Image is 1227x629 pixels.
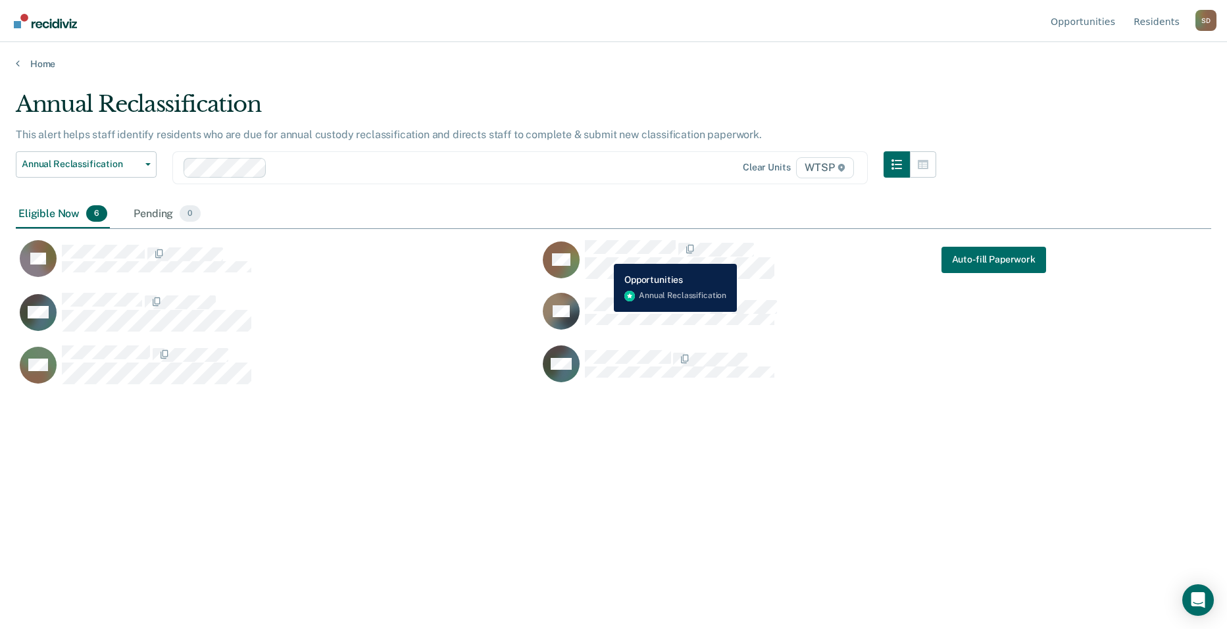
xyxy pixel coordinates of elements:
a: Navigate to form link [941,247,1046,273]
span: WTSP [796,157,854,178]
div: CaseloadOpportunityCell-00488391 [539,345,1062,397]
button: Auto-fill Paperwork [941,247,1046,273]
p: This alert helps staff identify residents who are due for annual custody reclassification and dir... [16,128,762,141]
div: Pending0 [131,200,203,229]
div: CaseloadOpportunityCell-00603064 [16,239,539,292]
span: 0 [180,205,200,222]
div: CaseloadOpportunityCell-00596623 [16,345,539,397]
div: CaseloadOpportunityCell-00618881 [16,292,539,345]
div: Annual Reclassification [16,91,936,128]
img: Recidiviz [14,14,77,28]
div: CaseloadOpportunityCell-00642239 [539,292,1062,345]
button: Annual Reclassification [16,151,157,178]
span: Annual Reclassification [22,159,140,170]
div: Open Intercom Messenger [1182,584,1214,616]
a: Home [16,58,1211,70]
div: S D [1195,10,1216,31]
div: Clear units [743,162,791,173]
div: CaseloadOpportunityCell-00390803 [539,239,1062,292]
div: Eligible Now6 [16,200,110,229]
span: 6 [86,205,107,222]
button: Profile dropdown button [1195,10,1216,31]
